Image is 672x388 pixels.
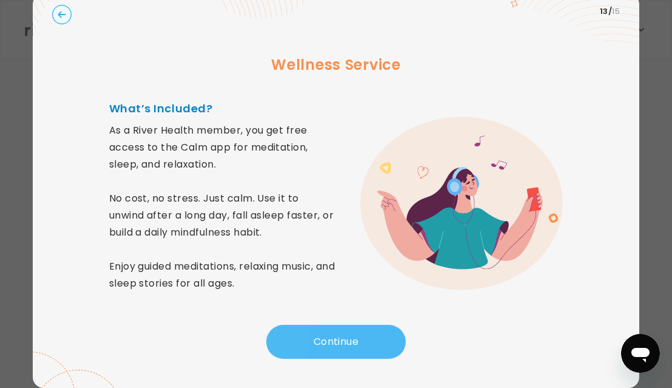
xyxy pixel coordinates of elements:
[360,110,563,297] img: error graphic
[109,100,336,117] h4: What’s Included?
[266,325,406,359] button: Continue
[621,334,660,373] iframe: Button to launch messaging window
[109,122,336,292] p: As a River Health member, you get free access to the Calm app for meditation, sleep, and relaxati...
[52,54,620,76] h3: Wellness Service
